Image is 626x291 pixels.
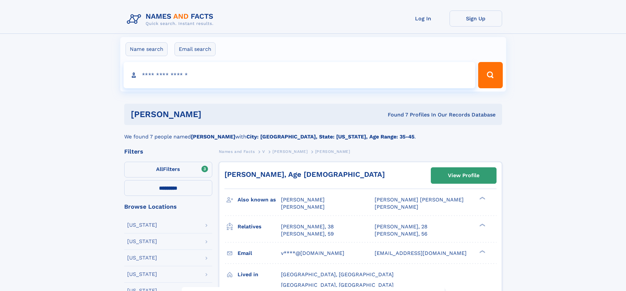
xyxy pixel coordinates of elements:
[224,170,385,178] a: [PERSON_NAME], Age [DEMOGRAPHIC_DATA]
[478,196,486,200] div: ❯
[281,197,325,203] span: [PERSON_NAME]
[238,248,281,259] h3: Email
[281,271,394,278] span: [GEOGRAPHIC_DATA], [GEOGRAPHIC_DATA]
[126,42,168,56] label: Name search
[238,221,281,232] h3: Relatives
[375,230,428,238] a: [PERSON_NAME], 56
[375,223,428,230] a: [PERSON_NAME], 28
[431,168,496,183] a: View Profile
[478,249,486,254] div: ❯
[281,230,334,238] a: [PERSON_NAME], 59
[448,168,479,183] div: View Profile
[124,162,212,177] label: Filters
[375,250,467,256] span: [EMAIL_ADDRESS][DOMAIN_NAME]
[281,223,334,230] a: [PERSON_NAME], 38
[294,111,496,118] div: Found 7 Profiles In Our Records Database
[281,282,394,288] span: [GEOGRAPHIC_DATA], [GEOGRAPHIC_DATA]
[174,42,216,56] label: Email search
[450,10,502,27] a: Sign Up
[124,125,502,141] div: We found 7 people named with .
[246,134,414,140] b: City: [GEOGRAPHIC_DATA], State: [US_STATE], Age Range: 35-45
[127,239,157,244] div: [US_STATE]
[478,223,486,227] div: ❯
[131,110,295,118] h1: [PERSON_NAME]
[272,149,308,154] span: [PERSON_NAME]
[124,204,212,210] div: Browse Locations
[375,204,418,210] span: [PERSON_NAME]
[281,204,325,210] span: [PERSON_NAME]
[375,197,464,203] span: [PERSON_NAME] [PERSON_NAME]
[262,149,265,154] span: V
[478,62,502,88] button: Search Button
[238,269,281,280] h3: Lived in
[156,166,163,172] span: All
[124,62,475,88] input: search input
[272,147,308,156] a: [PERSON_NAME]
[124,149,212,155] div: Filters
[219,147,255,156] a: Names and Facts
[262,147,265,156] a: V
[127,255,157,260] div: [US_STATE]
[127,222,157,228] div: [US_STATE]
[315,149,350,154] span: [PERSON_NAME]
[397,10,450,27] a: Log In
[127,272,157,277] div: [US_STATE]
[238,194,281,205] h3: Also known as
[124,10,219,28] img: Logo Names and Facts
[191,134,235,140] b: [PERSON_NAME]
